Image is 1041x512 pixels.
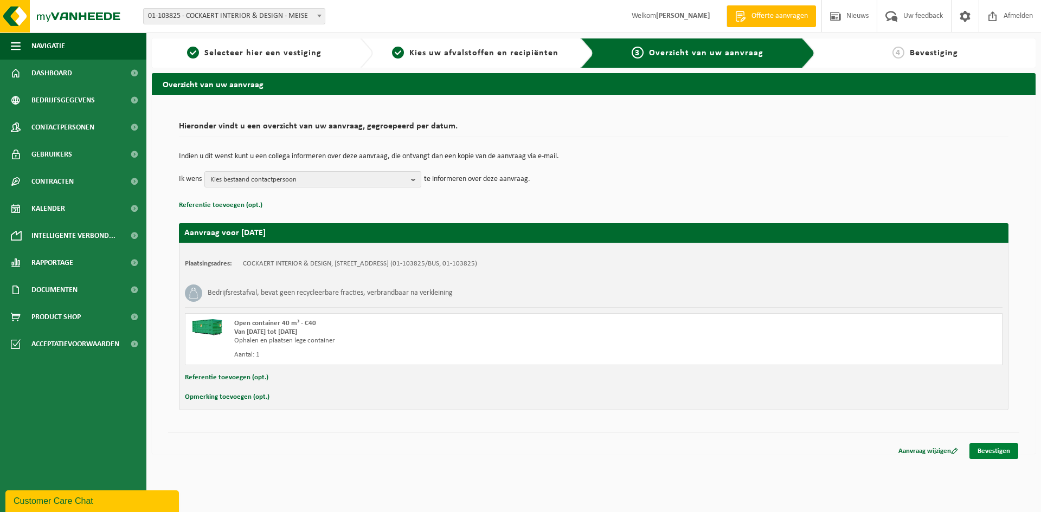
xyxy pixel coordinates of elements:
[234,320,316,327] span: Open container 40 m³ - C40
[727,5,816,27] a: Offerte aanvragen
[378,47,573,60] a: 2Kies uw afvalstoffen en recipiënten
[31,276,78,303] span: Documenten
[208,284,453,302] h3: Bedrijfsrestafval, bevat geen recycleerbare fracties, verbrandbaar na verkleining
[649,49,763,57] span: Overzicht van uw aanvraag
[31,87,95,114] span: Bedrijfsgegevens
[185,371,268,385] button: Referentie toevoegen (opt.)
[31,303,81,330] span: Product Shop
[31,114,94,141] span: Contactpersonen
[749,11,811,22] span: Offerte aanvragen
[179,198,262,212] button: Referentie toevoegen (opt.)
[409,49,558,57] span: Kies uw afvalstoffen en recipiënten
[185,260,232,267] strong: Plaatsingsadres:
[234,351,637,359] div: Aantal: 1
[424,171,530,187] p: te informeren over deze aanvraag.
[152,73,1036,94] h2: Overzicht van uw aanvraag
[5,488,181,512] iframe: chat widget
[179,153,1008,160] p: Indien u dit wenst kunt u een collega informeren over deze aanvraag, die ontvangt dan een kopie v...
[179,122,1008,137] h2: Hieronder vindt u een overzicht van uw aanvraag, gegroepeerd per datum.
[31,141,72,168] span: Gebruikers
[656,12,710,20] strong: [PERSON_NAME]
[31,249,73,276] span: Rapportage
[392,47,404,59] span: 2
[910,49,958,57] span: Bevestiging
[179,171,202,187] p: Ik wens
[31,330,119,358] span: Acceptatievoorwaarden
[185,390,269,404] button: Opmerking toevoegen (opt.)
[890,443,966,459] a: Aanvraag wijzigen
[31,168,74,195] span: Contracten
[892,47,904,59] span: 4
[204,171,421,187] button: Kies bestaand contactpersoon
[210,172,407,188] span: Kies bestaand contactpersoon
[234,328,297,335] strong: Van [DATE] tot [DATE]
[632,47,644,59] span: 3
[157,47,351,60] a: 1Selecteer hier een vestiging
[31,222,115,249] span: Intelligente verbond...
[243,260,477,268] td: COCKAERT INTERIOR & DESIGN, [STREET_ADDRESS] (01-103825/BUS, 01-103825)
[144,9,325,24] span: 01-103825 - COCKAERT INTERIOR & DESIGN - MEISE
[31,33,65,60] span: Navigatie
[187,47,199,59] span: 1
[191,319,223,335] img: HK-XC-40-GN-00.png
[969,443,1018,459] a: Bevestigen
[204,49,322,57] span: Selecteer hier een vestiging
[234,336,637,345] div: Ophalen en plaatsen lege container
[31,195,65,222] span: Kalender
[184,229,266,237] strong: Aanvraag voor [DATE]
[31,60,72,87] span: Dashboard
[143,8,325,24] span: 01-103825 - COCKAERT INTERIOR & DESIGN - MEISE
